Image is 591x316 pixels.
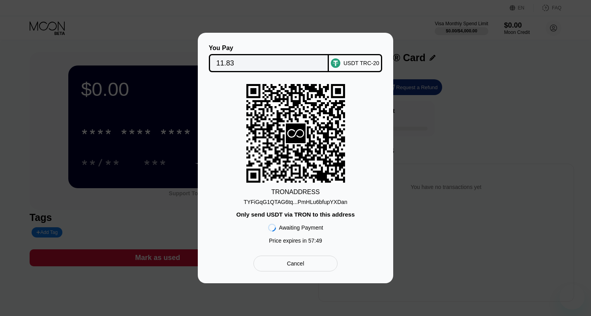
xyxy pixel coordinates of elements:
[244,196,347,205] div: TYFiGqG1QTAG6tq...PmHLu6bfupYXDan
[209,45,329,52] div: You Pay
[244,199,347,205] div: TYFiGqG1QTAG6tq...PmHLu6bfupYXDan
[210,45,381,72] div: You PayUSDT TRC-20
[271,189,320,196] div: TRON ADDRESS
[308,237,322,244] span: 57 : 49
[279,224,323,231] div: Awaiting Payment
[269,237,322,244] div: Price expires in
[253,256,338,271] div: Cancel
[559,284,585,310] iframe: Button to launch messaging window
[287,260,304,267] div: Cancel
[343,60,379,66] div: USDT TRC-20
[236,211,355,218] div: Only send USDT via TRON to this address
